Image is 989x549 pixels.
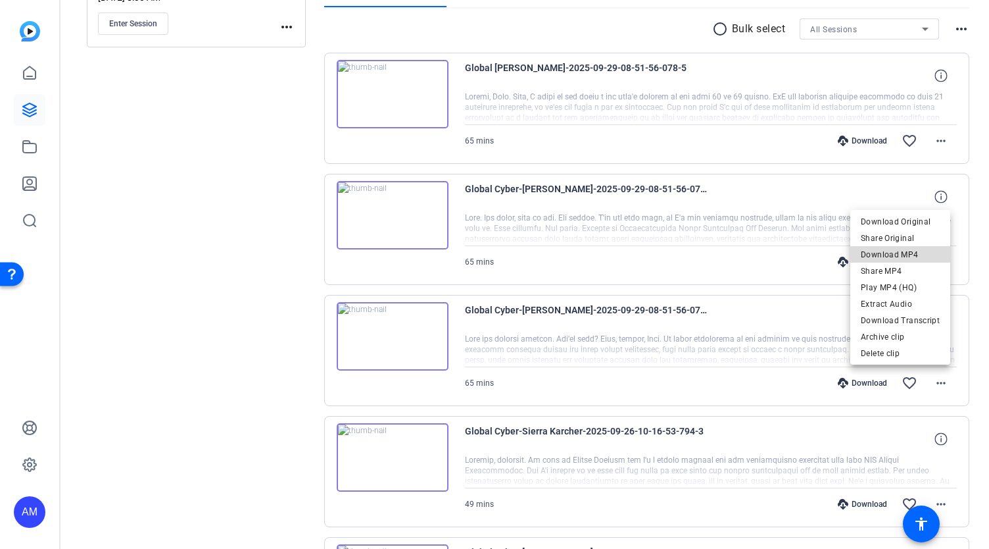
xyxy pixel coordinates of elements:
span: Extract Audio [861,296,940,312]
span: Download MP4 [861,247,940,263]
span: Share MP4 [861,263,940,279]
span: Delete clip [861,346,940,361]
span: Download Transcript [861,313,940,328]
span: Play MP4 (HQ) [861,280,940,296]
span: Share Original [861,230,940,246]
span: Archive clip [861,329,940,345]
span: Download Original [861,214,940,230]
